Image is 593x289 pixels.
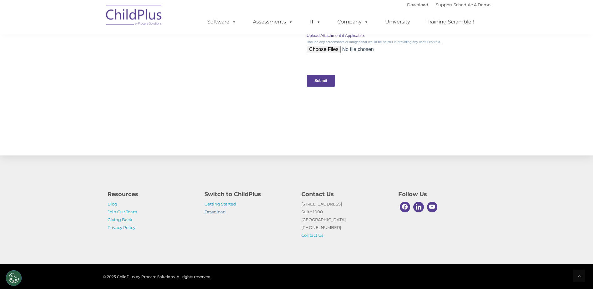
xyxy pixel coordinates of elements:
[398,190,486,199] h4: Follow Us
[108,201,117,206] a: Blog
[398,200,412,214] a: Facebook
[301,200,389,239] p: [STREET_ADDRESS] Suite 1000 [GEOGRAPHIC_DATA] [PHONE_NUMBER]
[303,16,327,28] a: IT
[204,190,292,199] h4: Switch to ChildPlus
[204,201,236,206] a: Getting Started
[103,274,211,279] span: © 2025 ChildPlus by Procare Solutions. All rights reserved.
[108,217,132,222] a: Giving Back
[425,200,439,214] a: Youtube
[420,16,480,28] a: Training Scramble!!
[108,190,195,199] h4: Resources
[407,2,428,7] a: Download
[87,41,106,46] span: Last name
[103,0,165,32] img: ChildPlus by Procare Solutions
[331,16,375,28] a: Company
[247,16,299,28] a: Assessments
[412,200,425,214] a: Linkedin
[407,2,490,7] font: |
[108,209,137,214] a: Join Our Team
[301,233,323,238] a: Contact Us
[204,209,226,214] a: Download
[87,67,113,72] span: Phone number
[379,16,416,28] a: University
[201,16,243,28] a: Software
[6,270,22,286] button: Cookies Settings
[454,2,490,7] a: Schedule A Demo
[436,2,452,7] a: Support
[301,190,389,199] h4: Contact Us
[108,225,135,230] a: Privacy Policy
